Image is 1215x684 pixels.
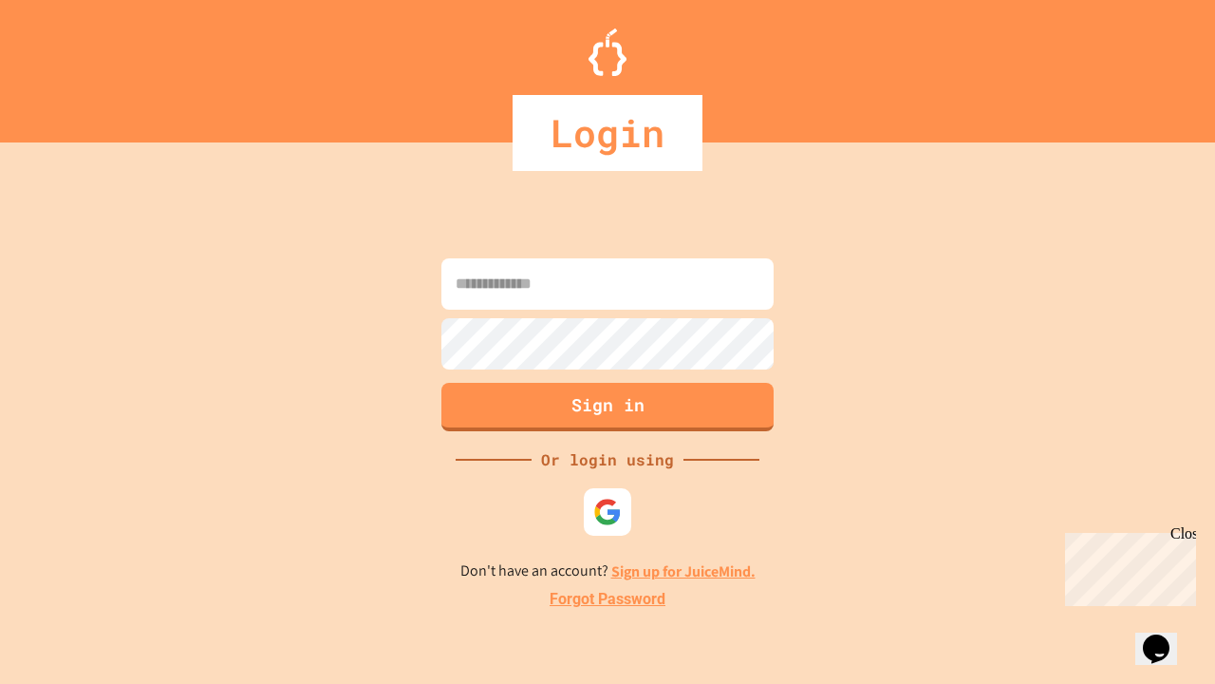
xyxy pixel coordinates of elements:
iframe: chat widget [1135,608,1196,665]
div: Or login using [532,448,683,471]
div: Login [513,95,702,171]
iframe: chat widget [1057,525,1196,606]
a: Forgot Password [550,588,665,611]
p: Don't have an account? [460,560,756,583]
img: Logo.svg [589,28,626,76]
button: Sign in [441,383,774,431]
img: google-icon.svg [593,498,622,526]
div: Chat with us now!Close [8,8,131,121]
a: Sign up for JuiceMind. [611,561,756,581]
